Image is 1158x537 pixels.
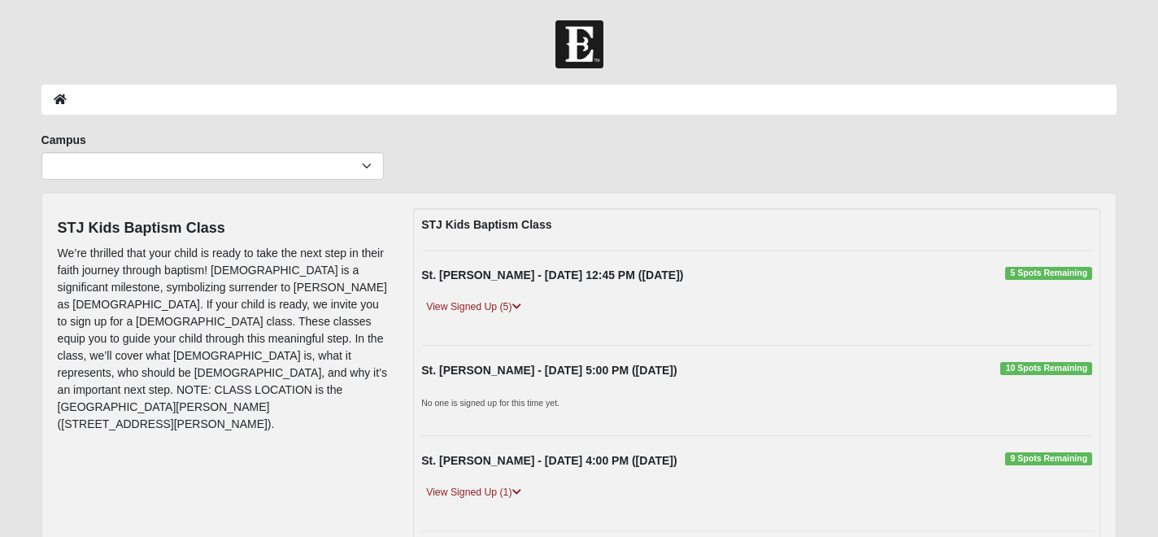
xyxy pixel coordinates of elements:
[421,398,559,408] small: No one is signed up for this time yet.
[421,454,677,467] strong: St. [PERSON_NAME] - [DATE] 4:00 PM ([DATE])
[421,484,525,501] a: View Signed Up (1)
[421,218,551,231] strong: STJ Kids Baptism Class
[421,268,683,282] strong: St. [PERSON_NAME] - [DATE] 12:45 PM ([DATE])
[421,299,525,316] a: View Signed Up (5)
[555,20,603,68] img: Church of Eleven22 Logo
[41,132,86,148] label: Campus
[58,245,390,433] p: We’re thrilled that your child is ready to take the next step in their faith journey through bapt...
[1005,452,1092,465] span: 9 Spots Remaining
[1000,362,1092,375] span: 10 Spots Remaining
[421,364,677,377] strong: St. [PERSON_NAME] - [DATE] 5:00 PM ([DATE])
[1005,267,1092,280] span: 5 Spots Remaining
[58,220,390,238] h4: STJ Kids Baptism Class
